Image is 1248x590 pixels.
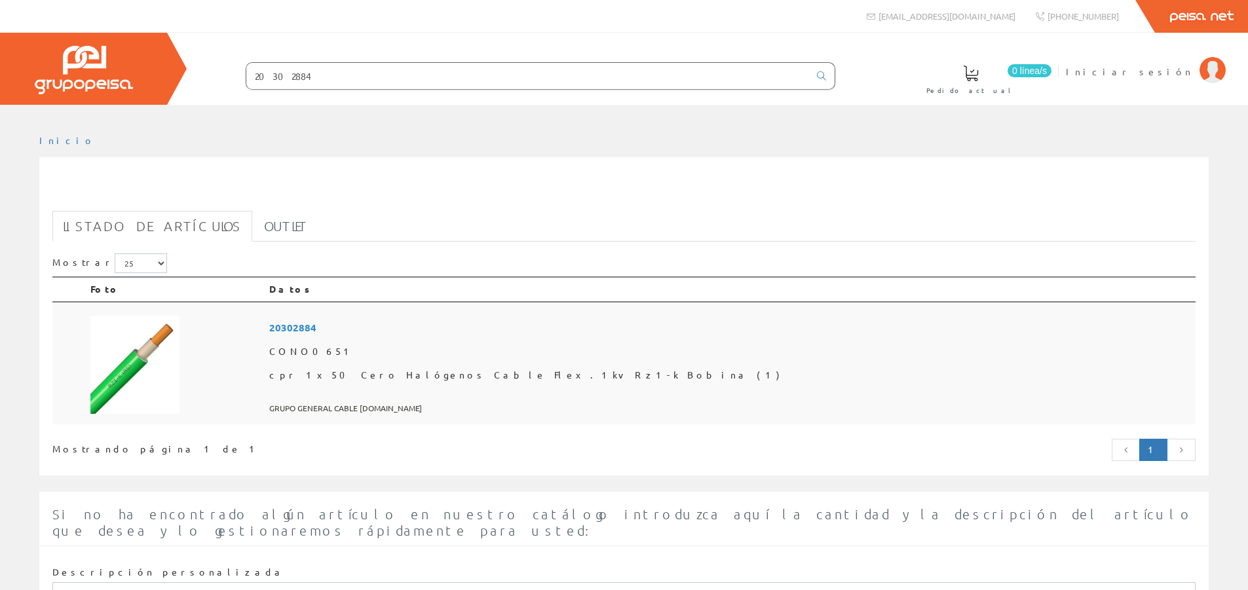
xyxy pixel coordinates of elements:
[85,277,264,302] th: Foto
[1048,10,1119,22] span: [PHONE_NUMBER]
[1066,65,1193,78] span: Iniciar sesión
[1167,439,1196,461] a: Página siguiente
[1139,439,1167,461] a: Página actual
[52,506,1193,538] span: Si no ha encontrado algún artículo en nuestro catálogo introduzca aquí la cantidad y la descripci...
[926,84,1015,97] span: Pedido actual
[246,63,809,89] input: Buscar ...
[254,211,318,242] a: Outlet
[52,211,252,242] a: Listado de artículos
[1112,439,1141,461] a: Página anterior
[52,566,285,579] label: Descripción personalizada
[1066,54,1226,67] a: Iniciar sesión
[269,340,1190,363] span: CONO0651
[52,437,518,456] div: Mostrando página 1 de 1
[879,10,1015,22] span: [EMAIL_ADDRESS][DOMAIN_NAME]
[52,178,1196,204] h1: 20302884
[269,316,1190,340] span: 20302884
[269,363,1190,387] span: cpr 1x50 Cero Halógenos Cable Flex.1kv Rz1-k Bobina (1)
[52,253,167,273] label: Mostrar
[35,46,133,94] img: Grupo Peisa
[39,134,95,146] a: Inicio
[115,253,167,273] select: Mostrar
[90,316,180,414] img: Foto artículo cpr 1x50 Cero Halógenos Cable Flex.1kv Rz1-k Bobina (1) (136.36363636364x150)
[269,397,1190,419] span: GRUPO GENERAL CABLE [DOMAIN_NAME]
[264,277,1196,302] th: Datos
[1008,64,1051,77] span: 0 línea/s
